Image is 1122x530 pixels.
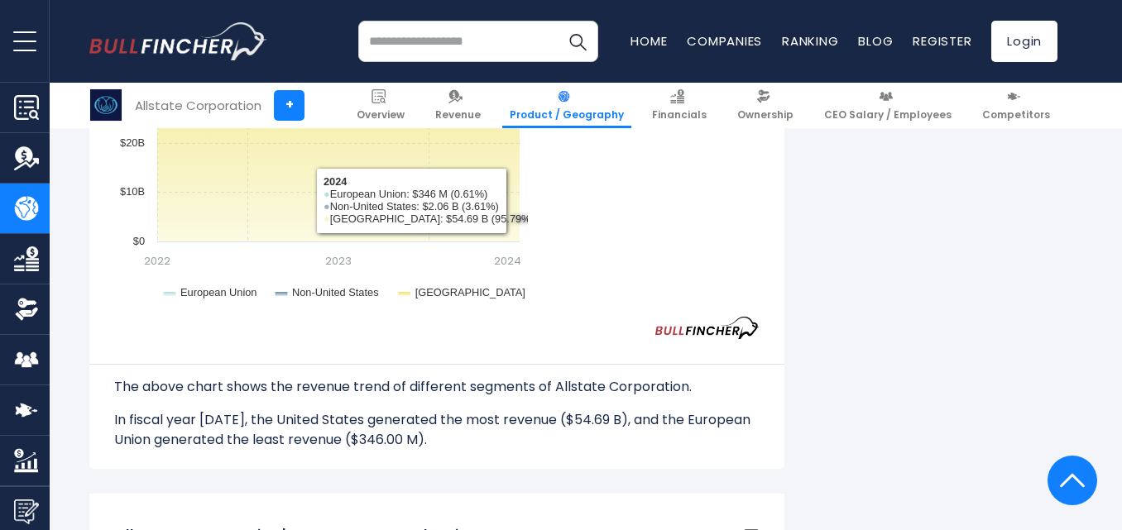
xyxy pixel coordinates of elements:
a: Competitors [975,83,1057,128]
a: Ownership [730,83,801,128]
span: Competitors [982,108,1050,122]
span: Financials [652,108,707,122]
p: The above chart shows the revenue trend of different segments of Allstate Corporation. [114,377,760,397]
a: Companies [687,32,762,50]
text: $10B [120,185,145,198]
a: Home [631,32,667,50]
text: $0 [133,235,145,247]
text: $20B [120,136,145,149]
a: Revenue [428,83,488,128]
a: Overview [349,83,412,128]
button: Search [557,21,598,62]
a: Blog [858,32,893,50]
img: Ownership [14,297,39,322]
a: Financials [645,83,714,128]
a: Product / Geography [502,83,631,128]
img: bullfincher logo [89,22,267,60]
img: ALL logo [90,89,122,121]
span: Overview [357,108,405,122]
a: Register [913,32,971,50]
span: CEO Salary / Employees [824,108,952,122]
a: CEO Salary / Employees [817,83,959,128]
a: Go to homepage [89,22,267,60]
text: Non-United States [292,286,379,298]
text: 2024 [494,253,521,269]
a: Ranking [782,32,838,50]
p: In fiscal year [DATE], the United States generated the most revenue ($54.69 B), and the European ... [114,410,760,450]
text: 2022 [144,253,170,269]
a: + [274,90,304,121]
text: European Union [180,286,257,298]
a: Login [991,21,1057,62]
text: [GEOGRAPHIC_DATA] [415,286,525,298]
span: Product / Geography [510,108,624,122]
span: Ownership [737,108,794,122]
span: Revenue [435,108,481,122]
text: 2023 [325,253,352,269]
div: Allstate Corporation [135,96,261,115]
